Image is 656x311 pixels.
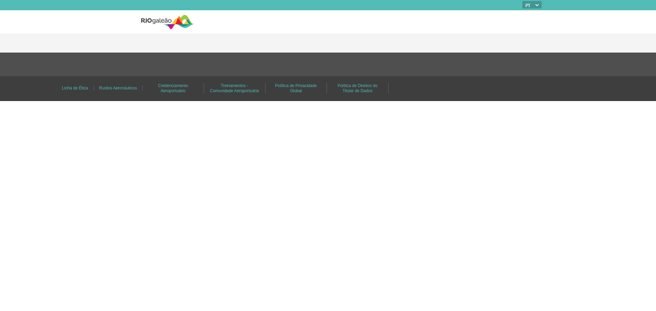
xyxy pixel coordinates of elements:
[210,81,259,96] a: Treinamentos - Comunidade Aeroportuária
[275,81,317,96] a: Política de Privacidade Global
[158,81,188,96] a: Credenciamento Aeroportuário
[99,83,137,93] a: Ruídos Aeronáuticos
[338,81,378,96] a: Política de Direitos do Titular de Dados
[62,83,88,93] a: Linha de Ética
